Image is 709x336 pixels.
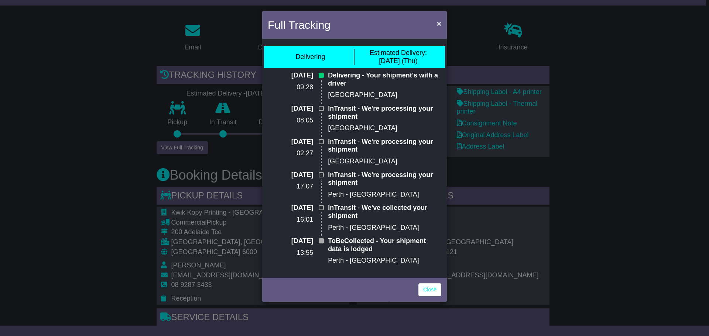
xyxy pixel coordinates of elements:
[268,216,313,224] p: 16:01
[328,191,441,199] p: Perth - [GEOGRAPHIC_DATA]
[268,183,313,191] p: 17:07
[433,16,445,31] button: Close
[268,72,313,80] p: [DATE]
[268,171,313,179] p: [DATE]
[268,83,313,91] p: 09:28
[328,124,441,132] p: [GEOGRAPHIC_DATA]
[328,204,441,220] p: InTransit - We've collected your shipment
[268,138,313,146] p: [DATE]
[418,283,441,296] a: Close
[328,157,441,166] p: [GEOGRAPHIC_DATA]
[268,105,313,113] p: [DATE]
[268,204,313,212] p: [DATE]
[328,72,441,87] p: Delivering - Your shipment's with a driver
[370,49,427,56] span: Estimated Delivery:
[328,237,441,253] p: ToBeCollected - Your shipment data is lodged
[437,19,441,28] span: ×
[328,91,441,99] p: [GEOGRAPHIC_DATA]
[328,224,441,232] p: Perth - [GEOGRAPHIC_DATA]
[328,105,441,121] p: InTransit - We're processing your shipment
[328,171,441,187] p: InTransit - We're processing your shipment
[370,49,427,65] div: [DATE] (Thu)
[268,249,313,257] p: 13:55
[268,17,330,33] h4: Full Tracking
[268,237,313,245] p: [DATE]
[295,53,325,61] div: Delivering
[328,138,441,154] p: InTransit - We're processing your shipment
[268,117,313,125] p: 08:05
[268,149,313,157] p: 02:27
[328,257,441,265] p: Perth - [GEOGRAPHIC_DATA]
